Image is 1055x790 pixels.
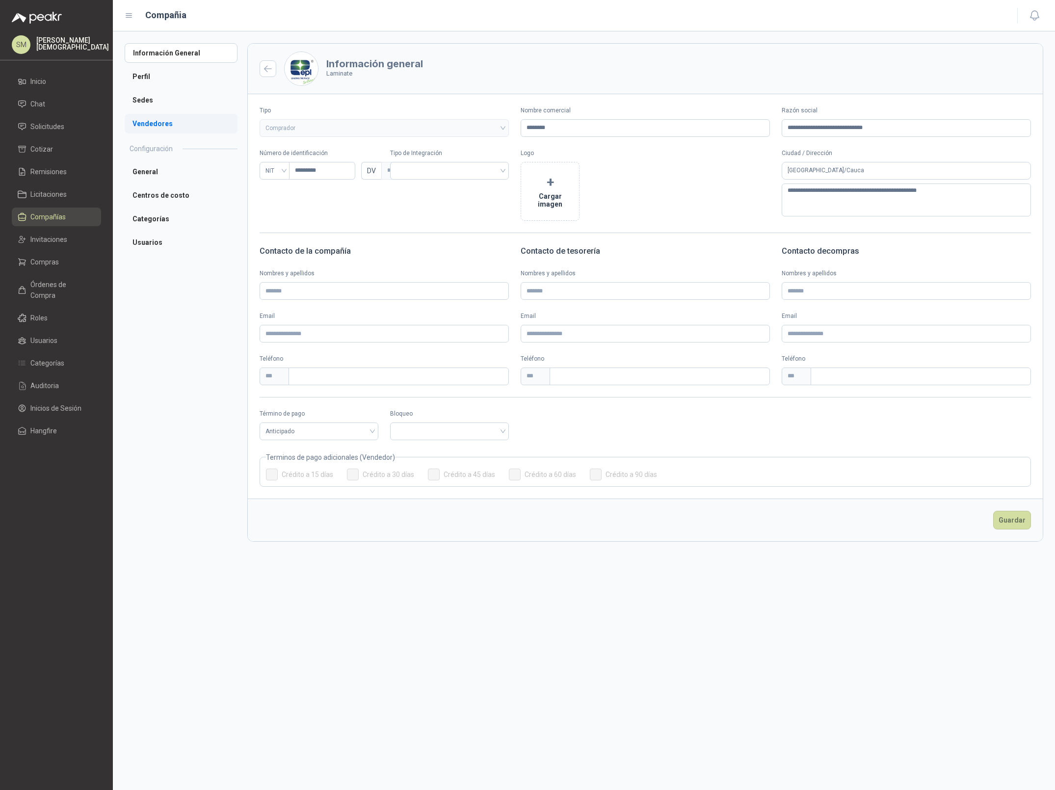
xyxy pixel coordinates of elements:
[782,312,1031,321] label: Email
[782,269,1031,278] label: Nombres y apellidos
[521,312,770,321] label: Email
[993,511,1031,529] button: Guardar
[782,149,1031,158] p: Ciudad / Dirección
[12,354,101,372] a: Categorías
[12,309,101,327] a: Roles
[390,409,509,419] label: Bloqueo
[782,106,1031,115] label: Razón social
[30,313,48,323] span: Roles
[12,208,101,226] a: Compañías
[12,72,101,91] a: Inicio
[30,76,46,87] span: Inicio
[125,43,237,63] a: Información General
[260,409,378,419] label: Término de pago
[440,471,499,478] span: Crédito a 45 días
[260,149,378,158] p: Número de identificación
[326,69,423,79] p: Laminate
[260,245,509,258] h3: Contacto de la compañía
[265,121,503,135] span: Comprador
[12,117,101,136] a: Solicitudes
[12,140,101,158] a: Cotizar
[36,37,109,51] p: [PERSON_NAME] [DEMOGRAPHIC_DATA]
[521,471,580,478] span: Crédito a 60 días
[12,253,101,271] a: Compras
[285,52,318,85] img: Company Logo
[12,35,30,54] div: SM
[30,380,59,391] span: Auditoria
[125,67,237,86] a: Perfil
[125,114,237,133] a: Vendedores
[260,312,509,321] label: Email
[361,162,381,180] span: DV
[326,59,423,69] h3: Información general
[125,209,237,229] a: Categorías
[359,471,418,478] span: Crédito a 30 días
[12,12,62,24] img: Logo peakr
[12,399,101,418] a: Inicios de Sesión
[30,144,53,155] span: Cotizar
[265,424,372,439] span: Anticipado
[12,376,101,395] a: Auditoria
[30,257,59,267] span: Compras
[278,471,337,478] span: Crédito a 15 días
[782,354,1031,364] p: Teléfono
[521,162,580,221] button: +Cargar imagen
[521,106,770,115] label: Nombre comercial
[260,269,509,278] label: Nombres y apellidos
[265,163,284,178] span: NIT
[12,275,101,305] a: Órdenes de Compra
[390,149,509,158] p: Tipo de Integración
[12,95,101,113] a: Chat
[12,162,101,181] a: Remisiones
[260,354,509,364] p: Teléfono
[30,279,92,301] span: Órdenes de Compra
[521,269,770,278] label: Nombres y apellidos
[130,143,173,154] h2: Configuración
[30,121,64,132] span: Solicitudes
[30,166,67,177] span: Remisiones
[30,234,67,245] span: Invitaciones
[602,471,661,478] span: Crédito a 90 días
[266,452,395,463] legend: Terminos de pago adicionales (Vendedor)
[30,189,67,200] span: Licitaciones
[12,230,101,249] a: Invitaciones
[12,421,101,440] a: Hangfire
[30,99,45,109] span: Chat
[30,403,81,414] span: Inicios de Sesión
[782,245,1031,258] h3: Contacto de compras
[125,162,237,182] a: General
[521,245,770,258] h3: Contacto de tesorería
[125,233,237,252] a: Usuarios
[145,8,186,22] h1: Compañia
[30,425,57,436] span: Hangfire
[260,106,509,115] label: Tipo
[30,358,64,369] span: Categorías
[125,185,237,205] a: Centros de costo
[12,331,101,350] a: Usuarios
[125,90,237,110] a: Sedes
[30,335,57,346] span: Usuarios
[521,354,770,364] p: Teléfono
[30,211,66,222] span: Compañías
[521,149,770,158] p: Logo
[12,185,101,204] a: Licitaciones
